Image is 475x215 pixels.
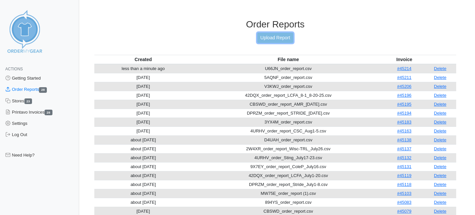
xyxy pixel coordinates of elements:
h3: Order Reports [94,19,456,30]
a: Delete [434,200,447,205]
td: 42DQX_order_report_LCFA_July1-20.csv [192,171,384,180]
a: #45163 [397,128,411,133]
a: #45131 [397,164,411,169]
a: Delete [434,66,447,71]
a: Delete [434,209,447,214]
td: 5AQNF_order_report.csv [192,73,384,82]
td: about [DATE] [94,135,192,144]
td: D4UAH_order_report.csv [192,135,384,144]
td: 4URHV_order_Sting_July17-23.csv [192,153,384,162]
a: #45196 [397,93,411,98]
td: [DATE] [94,126,192,135]
td: [DATE] [94,91,192,100]
a: #45118 [397,182,411,187]
td: [DATE] [94,82,192,91]
a: #45079 [397,209,411,214]
a: Delete [434,102,447,107]
a: #45103 [397,191,411,196]
span: 28 [45,110,52,115]
a: Delete [434,111,447,116]
a: #45132 [397,155,411,160]
td: about [DATE] [94,180,192,189]
a: #45194 [397,111,411,116]
a: #45211 [397,75,411,80]
a: #45138 [397,137,411,142]
td: about [DATE] [94,198,192,207]
a: Delete [434,84,447,89]
td: MW75E_order_report (1).csv [192,189,384,198]
td: [DATE] [94,109,192,118]
td: V3KWJ_order_report.csv [192,82,384,91]
td: 894YS_order_report.csv [192,198,384,207]
a: Delete [434,93,447,98]
a: Delete [434,120,447,125]
a: Delete [434,191,447,196]
td: about [DATE] [94,144,192,153]
td: 9X7EY_order_report_ColeP_July16.csv [192,162,384,171]
td: [DATE] [94,100,192,109]
td: U66JN_order_report.csv [192,64,384,73]
th: Created [94,55,192,64]
a: Upload Report [257,33,293,43]
td: CBSWD_order_report_AMR_[DATE].csv [192,100,384,109]
th: Invoice [385,55,424,64]
td: DPRZM_order_report_Stride_July1-8.csv [192,180,384,189]
td: DPRZM_order_report_STRIDE_[DATE].csv [192,109,384,118]
a: Delete [434,155,447,160]
td: about [DATE] [94,171,192,180]
span: 28 [39,87,47,93]
a: Delete [434,164,447,169]
th: File name [192,55,384,64]
td: 4URHV_order_report_CSC_Aug1-5.csv [192,126,384,135]
a: #45137 [397,146,411,151]
span: Actions [5,67,23,71]
td: 2W4XR_order_report_Wisc-TRL_July26.csv [192,144,384,153]
a: #45119 [397,173,411,178]
a: Delete [434,182,447,187]
a: #45206 [397,84,411,89]
td: about [DATE] [94,189,192,198]
a: #45183 [397,120,411,125]
td: [DATE] [94,73,192,82]
td: 3YX4M_order_report.csv [192,118,384,126]
span: 23 [24,98,32,104]
a: #45195 [397,102,411,107]
a: Delete [434,137,447,142]
td: less than a minute ago [94,64,192,73]
td: 42DQX_order_report_LCFA_8-1_8-20-25.csv [192,91,384,100]
a: #45214 [397,66,411,71]
td: about [DATE] [94,153,192,162]
a: Delete [434,173,447,178]
td: about [DATE] [94,162,192,171]
td: [DATE] [94,118,192,126]
a: Delete [434,146,447,151]
a: #45083 [397,200,411,205]
a: Delete [434,128,447,133]
a: Delete [434,75,447,80]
